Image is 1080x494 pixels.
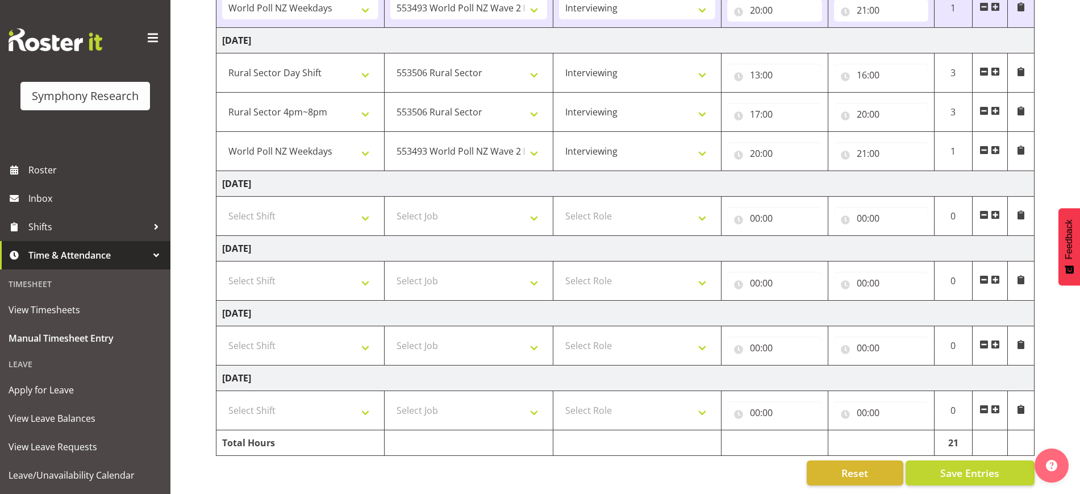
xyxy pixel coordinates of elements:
[934,261,972,301] td: 0
[934,93,972,132] td: 3
[32,88,139,105] div: Symphony Research
[9,28,102,51] img: Rosterit website logo
[216,366,1035,391] td: [DATE]
[834,272,928,294] input: Click to select...
[934,391,972,430] td: 0
[727,207,822,230] input: Click to select...
[28,161,165,178] span: Roster
[3,376,168,404] a: Apply for Leave
[9,381,162,398] span: Apply for Leave
[3,272,168,296] div: Timesheet
[28,218,148,235] span: Shifts
[727,142,822,165] input: Click to select...
[841,466,868,480] span: Reset
[807,460,903,485] button: Reset
[28,190,165,207] span: Inbox
[9,438,162,455] span: View Leave Requests
[834,103,928,126] input: Click to select...
[3,433,168,461] a: View Leave Requests
[727,272,822,294] input: Click to select...
[216,301,1035,326] td: [DATE]
[727,64,822,86] input: Click to select...
[1064,219,1074,259] span: Feedback
[934,197,972,236] td: 0
[1046,460,1057,471] img: help-xxl-2.png
[3,352,168,376] div: Leave
[3,324,168,352] a: Manual Timesheet Entry
[216,430,385,456] td: Total Hours
[9,330,162,347] span: Manual Timesheet Entry
[9,467,162,484] span: Leave/Unavailability Calendar
[727,337,822,359] input: Click to select...
[9,301,162,318] span: View Timesheets
[934,53,972,93] td: 3
[834,207,928,230] input: Click to select...
[834,64,928,86] input: Click to select...
[834,401,928,424] input: Click to select...
[9,410,162,427] span: View Leave Balances
[28,247,148,264] span: Time & Attendance
[216,236,1035,261] td: [DATE]
[216,171,1035,197] td: [DATE]
[3,404,168,433] a: View Leave Balances
[1058,208,1080,285] button: Feedback - Show survey
[3,461,168,489] a: Leave/Unavailability Calendar
[934,326,972,366] td: 0
[3,296,168,324] a: View Timesheets
[934,430,972,456] td: 21
[727,401,822,424] input: Click to select...
[906,460,1035,485] button: Save Entries
[834,142,928,165] input: Click to select...
[940,466,999,480] span: Save Entries
[216,28,1035,53] td: [DATE]
[934,132,972,171] td: 1
[727,103,822,126] input: Click to select...
[834,337,928,359] input: Click to select...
